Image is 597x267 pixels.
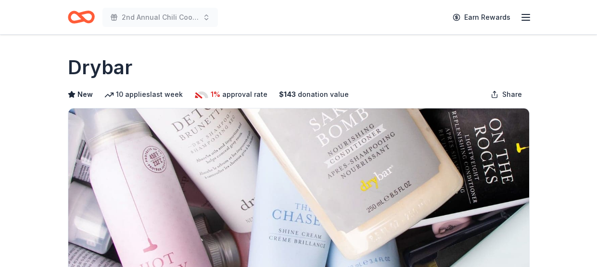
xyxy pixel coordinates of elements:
span: Share [502,89,522,100]
span: New [77,89,93,100]
button: Share [483,85,530,104]
span: 1% [211,89,220,100]
h1: Drybar [68,54,132,81]
div: 10 applies last week [104,89,183,100]
a: Home [68,6,95,28]
button: 2nd Annual Chili Cook Off [102,8,218,27]
span: approval rate [222,89,267,100]
span: donation value [298,89,349,100]
span: 2nd Annual Chili Cook Off [122,12,199,23]
a: Earn Rewards [447,9,516,26]
span: $ 143 [279,89,296,100]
